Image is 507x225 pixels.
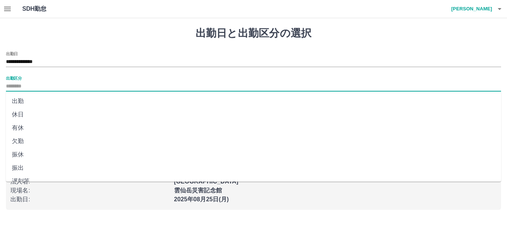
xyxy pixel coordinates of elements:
[10,186,170,195] p: 現場名 :
[6,161,501,175] li: 振出
[6,148,501,161] li: 振休
[174,196,229,202] b: 2025年08月25日(月)
[6,27,501,40] h1: 出勤日と出勤区分の選択
[6,108,501,121] li: 休日
[6,175,501,188] li: 遅刻等
[6,75,22,81] label: 出勤区分
[6,121,501,135] li: 有休
[174,187,222,193] b: 雲仙岳災害記念館
[6,95,501,108] li: 出勤
[10,195,170,204] p: 出勤日 :
[6,51,18,56] label: 出勤日
[6,135,501,148] li: 欠勤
